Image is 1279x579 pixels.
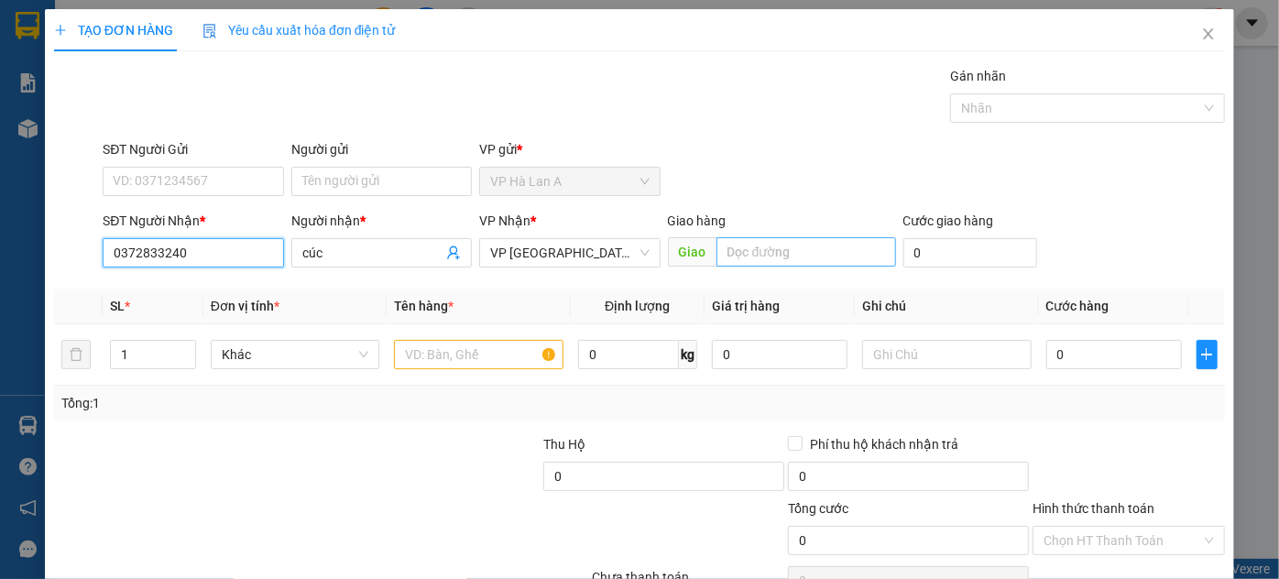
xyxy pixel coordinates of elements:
[61,393,495,413] div: Tổng: 1
[1197,340,1219,369] button: plus
[1197,347,1218,362] span: plus
[1033,501,1154,516] label: Hình thức thanh toán
[291,211,472,231] div: Người nhận
[490,168,649,195] span: VP Hà Lan A
[1201,27,1216,41] span: close
[202,24,217,38] img: icon
[222,341,369,368] span: Khác
[61,340,91,369] button: delete
[54,23,173,38] span: TẠO ĐƠN HÀNG
[803,434,966,454] span: Phí thu hộ khách nhận trả
[202,23,396,38] span: Yêu cầu xuất hóa đơn điện tử
[605,299,670,313] span: Định lượng
[490,239,649,267] span: VP Bình Hòa
[668,237,716,267] span: Giao
[712,299,780,313] span: Giá trị hàng
[103,139,283,159] div: SĐT Người Gửi
[446,246,461,260] span: user-add
[211,299,279,313] span: Đơn vị tính
[1183,9,1234,60] button: Close
[103,211,283,231] div: SĐT Người Nhận
[479,213,530,228] span: VP Nhận
[54,24,67,37] span: plus
[394,299,454,313] span: Tên hàng
[950,69,1006,83] label: Gán nhãn
[394,340,563,369] input: VD: Bàn, Ghế
[862,340,1032,369] input: Ghi Chú
[903,213,994,228] label: Cước giao hàng
[110,299,125,313] span: SL
[788,501,848,516] span: Tổng cước
[716,237,896,267] input: Dọc đường
[543,437,585,452] span: Thu Hộ
[291,139,472,159] div: Người gửi
[712,340,847,369] input: 0
[1046,299,1110,313] span: Cước hàng
[679,340,697,369] span: kg
[855,289,1039,324] th: Ghi chú
[479,139,660,159] div: VP gửi
[903,238,1037,268] input: Cước giao hàng
[668,213,727,228] span: Giao hàng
